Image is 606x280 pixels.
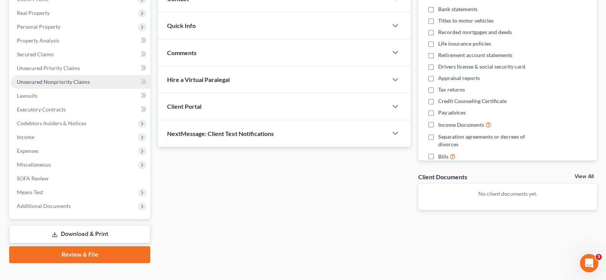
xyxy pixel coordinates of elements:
[438,5,478,13] span: Bank statements
[17,65,80,71] span: Unsecured Priority Claims
[167,22,196,29] span: Quick Info
[9,225,150,243] a: Download & Print
[438,86,465,93] span: Tax returns
[11,47,150,61] a: Secured Claims
[11,34,150,47] a: Property Analysis
[438,28,512,36] span: Recorded mortgages and deeds
[418,173,467,181] div: Client Documents
[11,61,150,75] a: Unsecured Priority Claims
[438,17,494,25] span: Titles to motor vehicles
[11,75,150,89] a: Unsecured Nonpriority Claims
[438,121,484,129] span: Income Documents
[438,153,448,160] span: Bills
[438,133,546,148] span: Separation agreements or decrees of divorces
[167,49,197,56] span: Comments
[167,76,230,83] span: Hire a Virtual Paralegal
[438,63,525,70] span: Drivers license & social security card
[17,106,66,113] span: Executory Contracts
[17,23,60,30] span: Personal Property
[438,40,491,47] span: Life insurance policies
[17,10,50,16] span: Real Property
[17,79,90,85] span: Unsecured Nonpriority Claims
[17,37,59,44] span: Property Analysis
[11,172,150,185] a: SOFA Review
[438,74,480,82] span: Appraisal reports
[11,103,150,116] a: Executory Contracts
[438,51,512,59] span: Retirement account statements
[438,109,466,116] span: Pay advices
[11,89,150,103] a: Lawsuits
[580,254,598,272] iframe: Intercom live chat
[17,134,34,140] span: Income
[167,130,274,137] span: NextMessage: Client Text Notifications
[17,51,54,57] span: Secured Claims
[438,97,507,105] span: Credit Counseling Certificate
[575,174,594,179] a: View All
[596,254,602,260] span: 3
[17,189,43,195] span: Means Test
[17,120,86,126] span: Codebtors Insiders & Notices
[17,175,49,182] span: SOFA Review
[17,92,37,99] span: Lawsuits
[17,147,39,154] span: Expenses
[17,203,71,209] span: Additional Documents
[17,161,51,168] span: Miscellaneous
[167,103,201,110] span: Client Portal
[424,190,591,198] p: No client documents yet.
[9,246,150,263] a: Review & File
